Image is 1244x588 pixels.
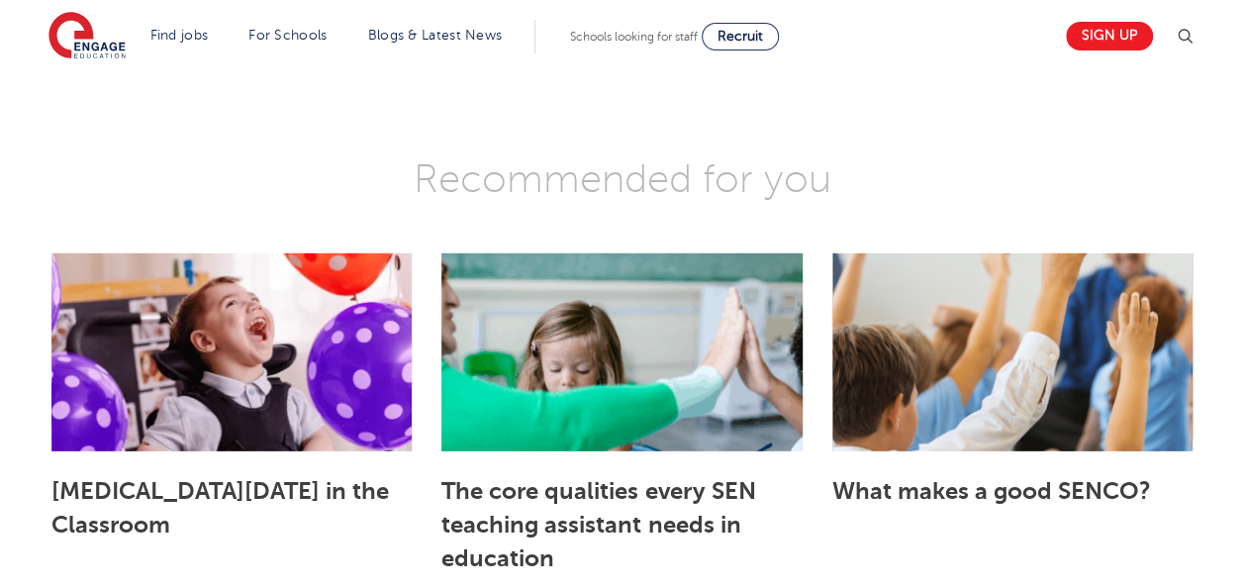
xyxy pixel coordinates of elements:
span: Schools looking for staff [570,30,698,44]
a: What makes a good SENCO? [832,477,1151,505]
a: [MEDICAL_DATA][DATE] in the Classroom [51,477,389,539]
a: Blogs & Latest News [368,28,503,43]
h3: Recommended for you [37,154,1207,204]
a: Recruit [702,23,779,50]
img: Engage Education [48,12,126,61]
a: The core qualities every SEN teaching assistant needs in education [441,477,755,572]
span: Recruit [718,29,763,44]
a: Sign up [1066,22,1153,50]
a: Find jobs [150,28,209,43]
a: For Schools [248,28,327,43]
